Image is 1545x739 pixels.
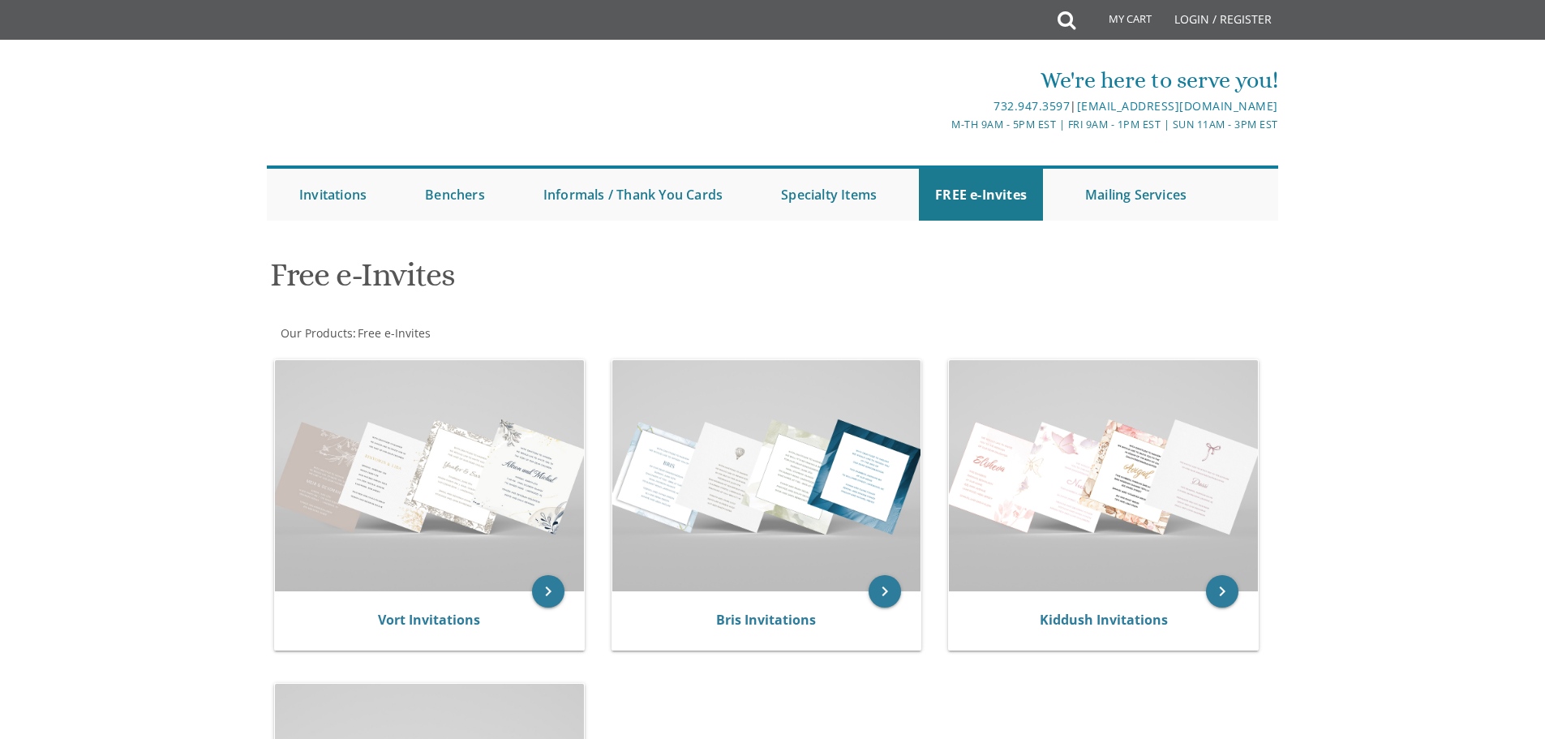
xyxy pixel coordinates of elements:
[612,360,921,591] img: Bris Invitations
[716,611,816,629] a: Bris Invitations
[409,169,501,221] a: Benchers
[275,360,584,591] img: Vort Invitations
[267,325,773,342] div: :
[1069,169,1203,221] a: Mailing Services
[605,116,1278,133] div: M-Th 9am - 5pm EST | Fri 9am - 1pm EST | Sun 11am - 3pm EST
[356,325,431,341] a: Free e-Invites
[378,611,480,629] a: Vort Invitations
[1077,98,1278,114] a: [EMAIL_ADDRESS][DOMAIN_NAME]
[994,98,1070,114] a: 732.947.3597
[527,169,739,221] a: Informals / Thank You Cards
[283,169,383,221] a: Invitations
[949,360,1258,591] img: Kiddush Invitations
[270,257,932,305] h1: Free e-Invites
[532,575,564,608] a: keyboard_arrow_right
[605,64,1278,97] div: We're here to serve you!
[1074,2,1163,42] a: My Cart
[1040,611,1168,629] a: Kiddush Invitations
[765,169,893,221] a: Specialty Items
[605,97,1278,116] div: |
[279,325,353,341] a: Our Products
[358,325,431,341] span: Free e-Invites
[869,575,901,608] a: keyboard_arrow_right
[1206,575,1238,608] a: keyboard_arrow_right
[919,169,1043,221] a: FREE e-Invites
